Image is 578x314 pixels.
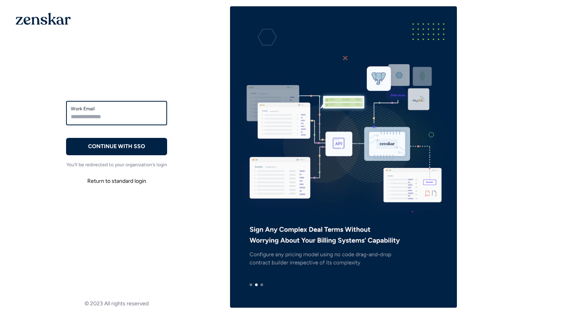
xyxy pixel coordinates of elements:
[66,138,167,155] button: CONTINUE WITH SSO
[66,174,167,188] button: Return to standard login
[66,162,167,168] p: You'll be redirected to your organization's login
[230,11,457,303] img: e3ZQAAAMhDCM8y96E9JIIDxLgAABAgQIECBAgAABAgQyAoJA5mpDCRAgQIAAAQIECBAgQIAAAQIECBAgQKAsIAiU37edAAECB...
[71,106,162,112] label: Work Email
[3,300,230,308] footer: © 2023 All rights reserved
[460,6,578,65] iframe: ZoomInfo Anywhere
[16,13,71,25] img: 1OGAJ2xQqyY4LXKgY66KYq0eOWRCkrZdAb3gUhuVAqdWPZE9SRJmCz+oDMSn4zDLXe31Ii730ItAGKgCKgCCgCikA4Av8PJUP...
[88,143,145,150] p: CONTINUE WITH SSO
